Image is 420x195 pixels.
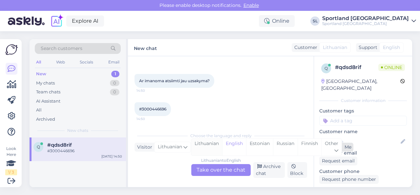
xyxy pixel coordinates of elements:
div: Archived [36,116,55,123]
p: Customer email [319,150,407,157]
div: Sportland [GEOGRAPHIC_DATA] [322,16,409,21]
span: q [37,144,40,149]
div: SL [310,16,320,26]
div: Online [259,15,295,27]
div: All [35,58,42,66]
img: explore-ai [50,14,64,28]
div: Take over the chat [191,164,251,176]
div: [GEOGRAPHIC_DATA], [GEOGRAPHIC_DATA] [321,78,400,92]
label: New chat [134,43,157,52]
p: Customer name [319,128,407,135]
div: Socials [78,58,94,66]
div: All [36,107,42,113]
span: Enable [241,2,261,8]
div: Russian [273,139,298,156]
div: Look Here [5,146,17,175]
div: Request phone number [319,175,379,184]
span: English [383,44,400,51]
div: Lithuanian to English [201,158,241,163]
div: Me [342,144,351,151]
div: Customer [292,44,317,51]
div: New [36,71,46,77]
div: Finnish [298,139,321,156]
div: Choose the language and reply [135,133,307,139]
span: Other [325,140,338,146]
input: Add a tag [319,116,407,126]
div: Visitor [135,144,152,151]
a: Sportland [GEOGRAPHIC_DATA]Sportland [GEOGRAPHIC_DATA] [322,16,416,26]
div: # qdsd8rif [335,63,378,71]
span: Online [378,64,405,71]
span: #qdsd8rif [47,142,72,148]
div: Email [107,58,121,66]
div: 1 [111,71,119,77]
div: Sportland [GEOGRAPHIC_DATA] [322,21,409,26]
p: Customer tags [319,108,407,114]
a: Explore AI [66,15,104,27]
div: Web [55,58,66,66]
div: 0 [110,80,119,86]
div: English [222,139,246,156]
p: Customer phone [319,168,407,175]
div: Request email [319,157,357,165]
div: Customer information [319,98,407,104]
span: Lithuanian [158,143,182,151]
div: Team chats [36,89,60,95]
input: Add name [320,138,399,145]
span: 14:50 [136,116,161,121]
div: Estonian [246,139,273,156]
div: 1 / 3 [5,169,17,175]
span: Ar imanoma atsiimti jau uzsakyma? [139,78,210,83]
img: Askly Logo [5,44,18,55]
div: Archive chat [253,162,285,178]
div: [DATE] 14:50 [101,154,122,159]
div: Lithuanian [191,139,222,156]
p: Visited pages [319,186,407,193]
div: Support [356,44,377,51]
div: AI Assistant [36,98,60,105]
span: q [325,66,328,71]
span: New chats [67,128,88,134]
span: Search customers [41,45,82,52]
div: Block [287,162,307,178]
span: 14:50 [136,88,161,93]
div: #3000446696 [47,148,122,154]
div: My chats [36,80,55,86]
span: Lithuanian [323,44,347,51]
div: 0 [110,89,119,95]
span: #3000446696 [139,107,166,111]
